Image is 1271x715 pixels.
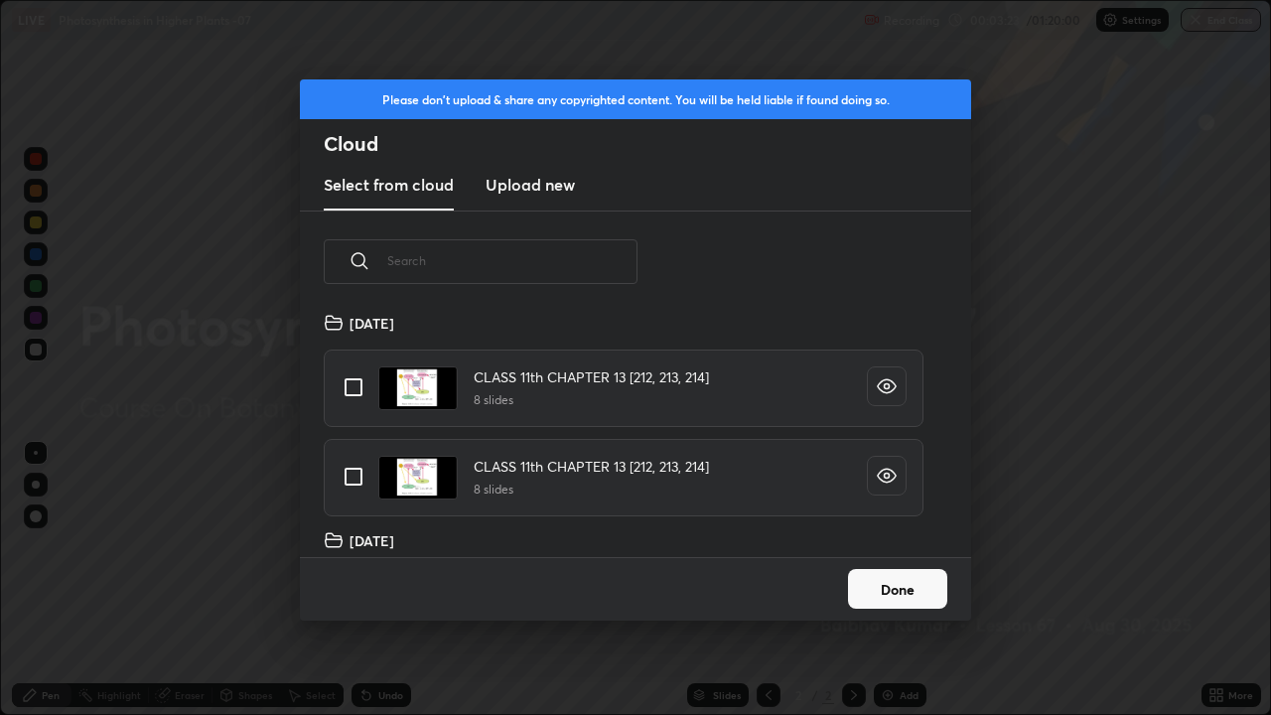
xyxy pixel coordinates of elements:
img: 1696506221EGUVRV.pdf [378,366,458,410]
h4: CLASS 11th CHAPTER 13 [212, 213, 214] [474,366,709,387]
h3: Select from cloud [324,173,454,197]
button: Done [848,569,947,609]
h4: CLASS 11th CHAPTER 13 [212, 213, 214] [474,456,709,477]
h4: [DATE] [350,313,394,334]
div: grid [300,307,947,557]
input: Search [387,218,637,303]
h3: Upload new [486,173,575,197]
h5: 8 slides [474,481,709,499]
img: 1696506221EGUVRV.pdf [378,456,458,500]
h4: [DATE] [350,530,394,551]
div: Please don't upload & share any copyrighted content. You will be held liable if found doing so. [300,79,971,119]
h5: 8 slides [474,391,709,409]
h2: Cloud [324,131,971,157]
